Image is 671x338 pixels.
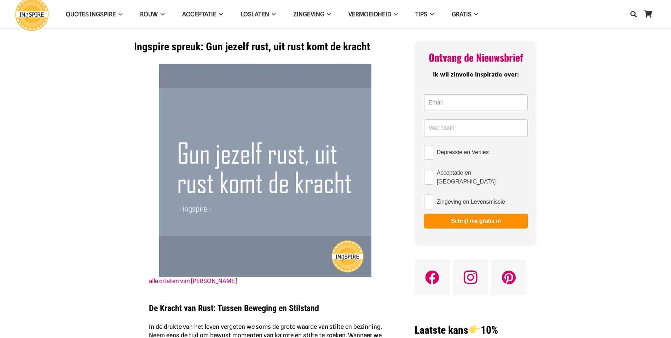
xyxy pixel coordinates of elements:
a: QUOTES INGSPIREQUOTES INGSPIRE Menu [57,5,131,23]
span: Zingeving Menu [324,5,331,23]
h1: Ingspire spreuk: Gun jezelf rust, uit rust komt de kracht [134,40,397,53]
a: GRATISGRATIS Menu [443,5,487,23]
span: Acceptatie Menu [216,5,223,23]
span: Acceptatie [182,11,216,18]
a: ROUWROUW Menu [131,5,173,23]
span: Zingeving [293,11,324,18]
a: Facebook [415,260,450,295]
span: Ik wil zinvolle inspiratie over: [433,70,519,80]
span: Loslaten Menu [269,5,276,23]
button: Schrijf me gratis in [424,214,528,229]
span: ROUW [140,11,158,18]
span: VERMOEIDHEID [348,11,391,18]
a: Instagram [453,260,488,295]
span: QUOTES INGSPIRE [66,11,116,18]
img: 👉 [469,324,480,335]
a: ZingevingZingeving Menu [284,5,340,23]
a: alle citaten van [PERSON_NAME] [149,277,237,285]
strong: De Kracht van Rust: Tussen Beweging en Stilstand [149,303,319,313]
span: Acceptatie en [GEOGRAPHIC_DATA] [437,168,528,186]
span: QUOTES INGSPIRE Menu [116,5,122,23]
span: TIPS Menu [427,5,434,23]
input: Depressie en Verlies [424,145,433,160]
a: AcceptatieAcceptatie Menu [173,5,232,23]
a: LoslatenLoslaten Menu [232,5,284,23]
input: Acceptatie en [GEOGRAPHIC_DATA] [424,170,433,185]
a: VERMOEIDHEIDVERMOEIDHEID Menu [340,5,406,23]
span: ROUW Menu [158,5,164,23]
span: Zingeving en Levensmissie [437,197,505,206]
span: GRATIS [452,11,472,18]
input: Zingeving en Levensmissie [424,195,433,209]
input: Email [424,94,528,111]
span: GRATIS Menu [472,5,478,23]
span: Ontvang de Nieuwsbrief [429,50,523,64]
span: Depressie en Verlies [437,148,489,157]
span: VERMOEIDHEID Menu [391,5,398,23]
img: Gun jezelf rust, uit rust komt de kracht © citaat Ingspire.nl [159,64,371,277]
a: Pinterest [491,260,526,295]
span: TIPS [415,11,427,18]
a: TIPSTIPS Menu [406,5,442,23]
span: Loslaten [241,11,269,18]
input: Voornaam [424,119,528,136]
a: Zoeken [626,5,641,23]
